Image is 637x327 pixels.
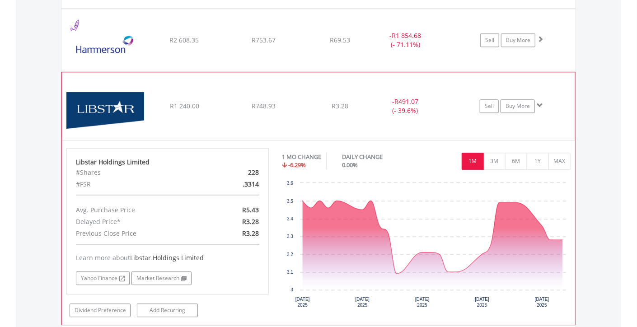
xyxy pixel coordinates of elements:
[501,99,535,113] a: Buy More
[200,167,266,178] div: 228
[394,97,418,106] span: R491.07
[282,153,322,161] div: 1 MO CHANGE
[69,204,200,216] div: Avg. Purchase Price
[252,36,276,44] span: R753.67
[501,33,535,47] a: Buy More
[415,297,429,308] text: [DATE] 2025
[70,304,131,317] a: Dividend Preference
[69,167,200,178] div: #Shares
[242,229,259,238] span: R3.28
[287,270,293,275] text: 3.1
[534,297,549,308] text: [DATE] 2025
[69,228,200,239] div: Previous Close Price
[480,99,499,113] a: Sell
[371,97,439,115] div: - (- 39.6%)
[295,297,310,308] text: [DATE] 2025
[282,178,571,314] svg: Interactive chart
[483,153,506,170] button: 3M
[287,234,293,239] text: 3.3
[355,297,370,308] text: [DATE] 2025
[332,102,348,110] span: R3.28
[242,217,259,226] span: R3.28
[475,297,489,308] text: [DATE] 2025
[242,206,259,214] span: R5.43
[76,253,259,262] div: Learn more about
[371,31,440,49] div: - (- 71.11%)
[66,20,144,69] img: EQU.ZA.HMN.png
[330,36,350,44] span: R69.53
[170,102,199,110] span: R1 240.00
[131,271,192,285] a: Market Research
[169,36,199,44] span: R2 608.35
[69,178,200,190] div: #FSR
[66,84,144,138] img: EQU.ZA.LBR.png
[505,153,527,170] button: 6M
[137,304,198,317] a: Add Recurring
[287,181,293,186] text: 3.6
[548,153,571,170] button: MAX
[527,153,549,170] button: 1Y
[200,178,266,190] div: .3314
[462,153,484,170] button: 1M
[342,161,358,169] span: 0.00%
[287,199,293,204] text: 3.5
[290,287,293,292] text: 3
[480,33,499,47] a: Sell
[392,31,421,40] span: R1 854.68
[287,216,293,221] text: 3.4
[76,158,259,167] div: Libstar Holdings Limited
[287,252,293,257] text: 3.2
[69,216,200,228] div: Delayed Price*
[342,153,415,161] div: DAILY CHANGE
[289,161,306,169] span: -6.29%
[76,271,130,285] a: Yahoo Finance
[252,102,276,110] span: R748.93
[130,253,204,262] span: Libstar Holdings Limited
[282,178,571,314] div: Chart. Highcharts interactive chart.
